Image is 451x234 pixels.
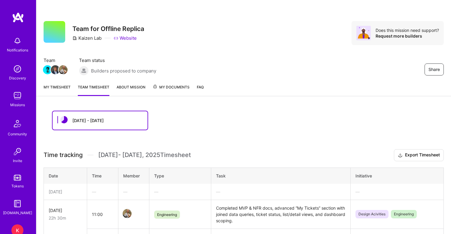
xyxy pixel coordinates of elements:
div: Request more builders [376,33,439,39]
span: Share [428,66,440,72]
img: Team Member Avatar [43,65,52,74]
span: Design Acivities [355,210,389,218]
th: Task [211,168,351,184]
a: Team Member Avatar [51,65,59,75]
button: Share [425,63,444,75]
a: Team Member Avatar [59,65,67,75]
span: My Documents [153,84,190,91]
img: status icon [60,116,68,123]
img: Team Member Avatar [123,209,132,218]
td: 11:00 [87,200,118,229]
span: Engineering [154,211,180,219]
i: icon Download [398,152,403,159]
div: [DATE] [49,189,82,195]
a: FAQ [197,84,204,96]
img: Avatar [356,26,371,40]
div: Notifications [7,47,28,53]
img: tokens [14,175,21,180]
th: Time [87,168,118,184]
div: Discovery [9,75,26,81]
a: About Mission [117,84,145,96]
div: [DATE] - [DATE] [72,117,104,124]
img: Builders proposed to company [79,66,89,75]
span: Team status [79,57,156,63]
img: guide book [11,198,23,210]
a: Team timesheet [78,84,109,96]
td: Completed MVP & NFR docs, advanced “My Tickets” section with joined data queries, ticket status, ... [211,200,351,229]
div: Kaizen Lab [72,35,102,41]
div: — [154,189,206,195]
div: [DATE] [49,207,82,214]
div: Does this mission need support? [376,27,439,33]
div: — [355,189,439,195]
div: Invite [13,158,22,164]
img: Team Member Avatar [51,65,60,74]
a: Team Member Avatar [44,65,51,75]
h3: Team for Offline Replica [72,25,144,32]
div: — [92,189,113,195]
img: teamwork [11,90,23,102]
div: Tokens [11,183,24,189]
img: Invite [11,146,23,158]
span: Time tracking [44,151,83,159]
th: Member [118,168,149,184]
th: Type [149,168,211,184]
div: Community [8,131,27,137]
span: Builders proposed to company [91,68,156,74]
img: discovery [11,63,23,75]
a: Team Member Avatar [123,208,131,219]
div: 22h 30m [49,215,82,221]
button: Export Timesheet [394,149,444,161]
img: Team Member Avatar [59,65,68,74]
div: — [216,189,346,195]
span: Engineering [391,210,417,218]
div: Missions [10,102,25,108]
a: My timesheet [44,84,71,96]
a: Website [114,35,137,41]
div: — [123,189,144,195]
img: Community [10,116,25,131]
div: [DOMAIN_NAME] [3,210,32,216]
img: logo [12,12,24,23]
a: My Documents [153,84,190,96]
i: icon CompanyGray [72,36,77,41]
img: bell [11,35,23,47]
span: [DATE] - [DATE] , 2025 Timesheet [98,151,191,159]
span: Team [44,57,67,63]
th: Initiative [351,168,444,184]
th: Date [44,168,87,184]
